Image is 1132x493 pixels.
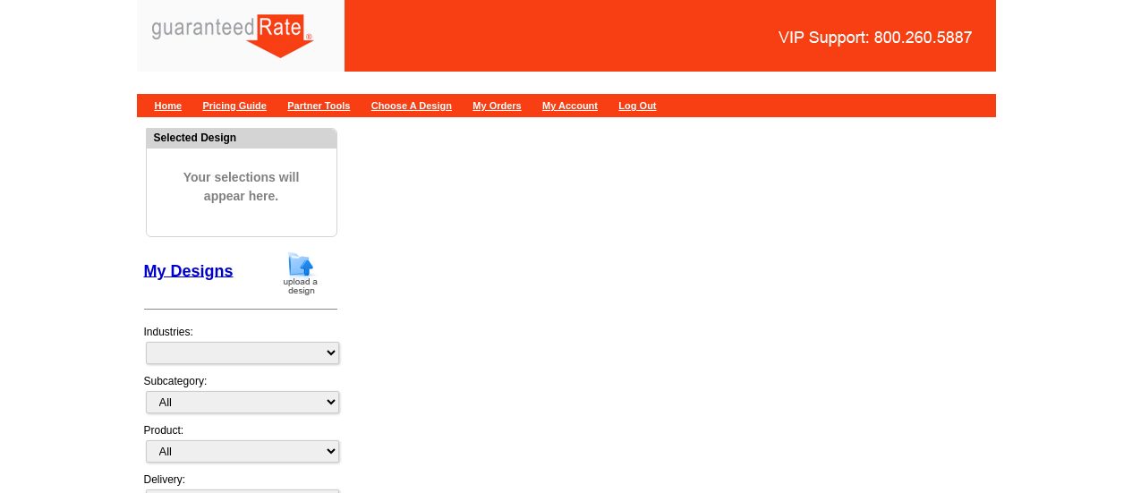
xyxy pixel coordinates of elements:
[160,150,323,224] span: Your selections will appear here.
[155,100,183,111] a: Home
[147,129,336,146] div: Selected Design
[144,373,337,422] div: Subcategory:
[144,261,234,279] a: My Designs
[144,422,337,472] div: Product:
[618,100,656,111] a: Log Out
[472,100,521,111] a: My Orders
[277,251,324,296] img: upload-design
[371,100,452,111] a: Choose A Design
[287,100,350,111] a: Partner Tools
[542,100,598,111] a: My Account
[144,315,337,373] div: Industries:
[202,100,267,111] a: Pricing Guide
